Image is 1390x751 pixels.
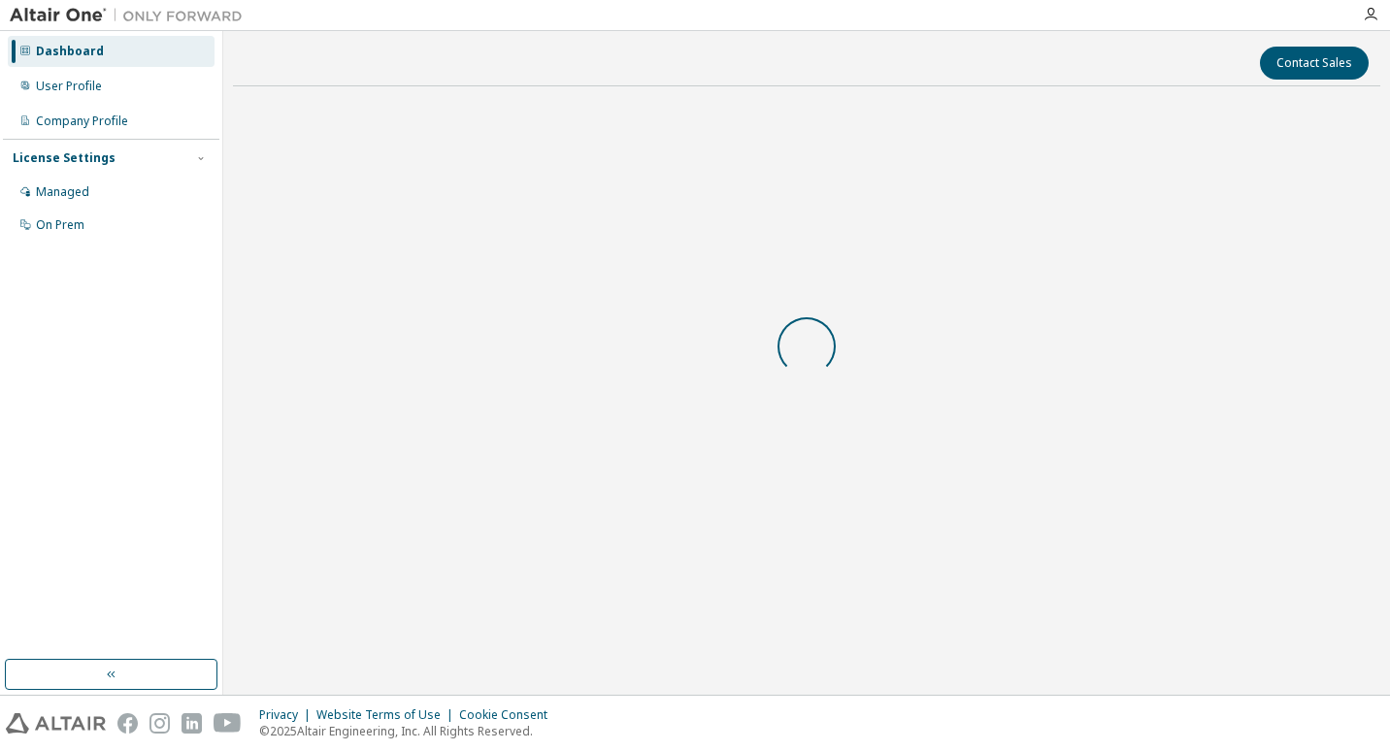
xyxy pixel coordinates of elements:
img: instagram.svg [149,713,170,734]
img: facebook.svg [117,713,138,734]
div: Website Terms of Use [316,707,459,723]
div: Dashboard [36,44,104,59]
img: altair_logo.svg [6,713,106,734]
div: Cookie Consent [459,707,559,723]
div: Managed [36,184,89,200]
div: License Settings [13,150,116,166]
img: linkedin.svg [182,713,202,734]
p: © 2025 Altair Engineering, Inc. All Rights Reserved. [259,723,559,739]
img: Altair One [10,6,252,25]
div: Privacy [259,707,316,723]
button: Contact Sales [1260,47,1369,80]
img: youtube.svg [214,713,242,734]
div: On Prem [36,217,84,233]
div: User Profile [36,79,102,94]
div: Company Profile [36,114,128,129]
